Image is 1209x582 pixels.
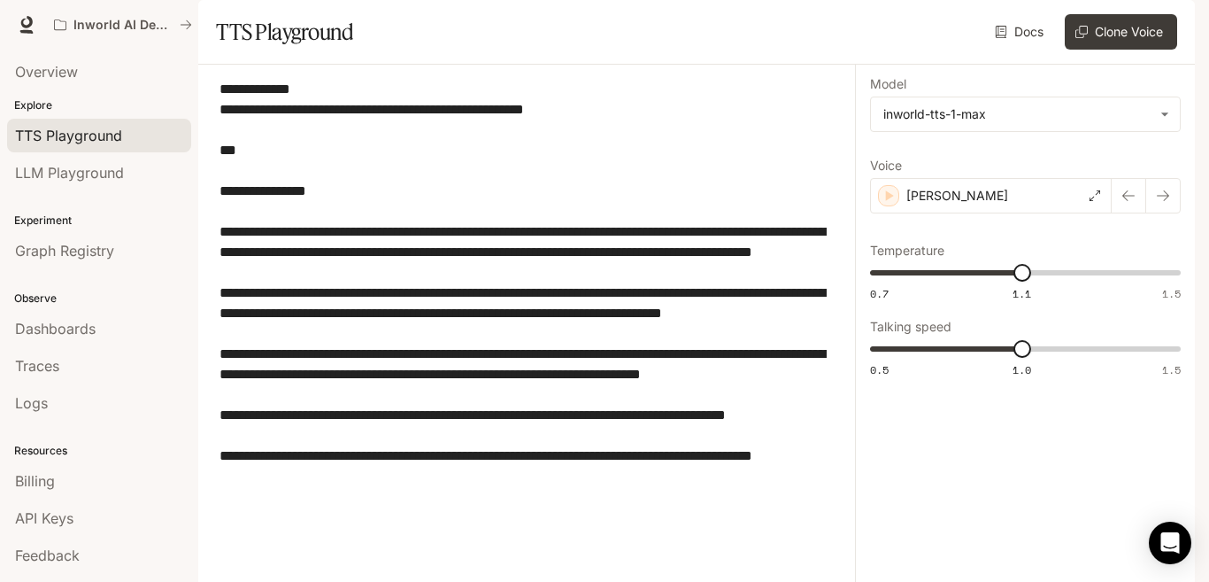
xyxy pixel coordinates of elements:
[1065,14,1177,50] button: Clone Voice
[870,321,951,333] p: Talking speed
[870,362,889,377] span: 0.5
[216,14,353,50] h1: TTS Playground
[870,159,902,172] p: Voice
[1162,286,1181,301] span: 1.5
[906,187,1008,205] p: [PERSON_NAME]
[46,7,200,43] button: All workspaces
[1013,362,1031,377] span: 1.0
[991,14,1051,50] a: Docs
[73,18,173,33] p: Inworld AI Demos
[1149,522,1191,564] div: Open Intercom Messenger
[870,244,944,257] p: Temperature
[1013,286,1031,301] span: 1.1
[883,105,1151,123] div: inworld-tts-1-max
[870,286,889,301] span: 0.7
[871,97,1180,131] div: inworld-tts-1-max
[870,78,906,90] p: Model
[1162,362,1181,377] span: 1.5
